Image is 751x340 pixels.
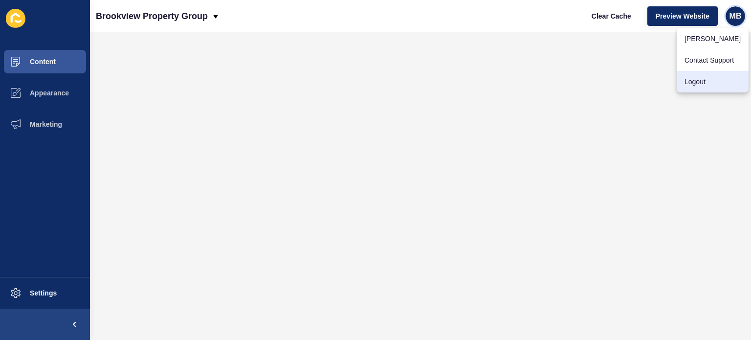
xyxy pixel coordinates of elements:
[656,11,709,21] span: Preview Website
[729,11,742,21] span: MB
[96,4,208,28] p: Brookview Property Group
[583,6,640,26] button: Clear Cache
[677,49,749,71] a: Contact Support
[647,6,718,26] button: Preview Website
[592,11,631,21] span: Clear Cache
[677,71,749,92] a: Logout
[677,28,749,49] a: [PERSON_NAME]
